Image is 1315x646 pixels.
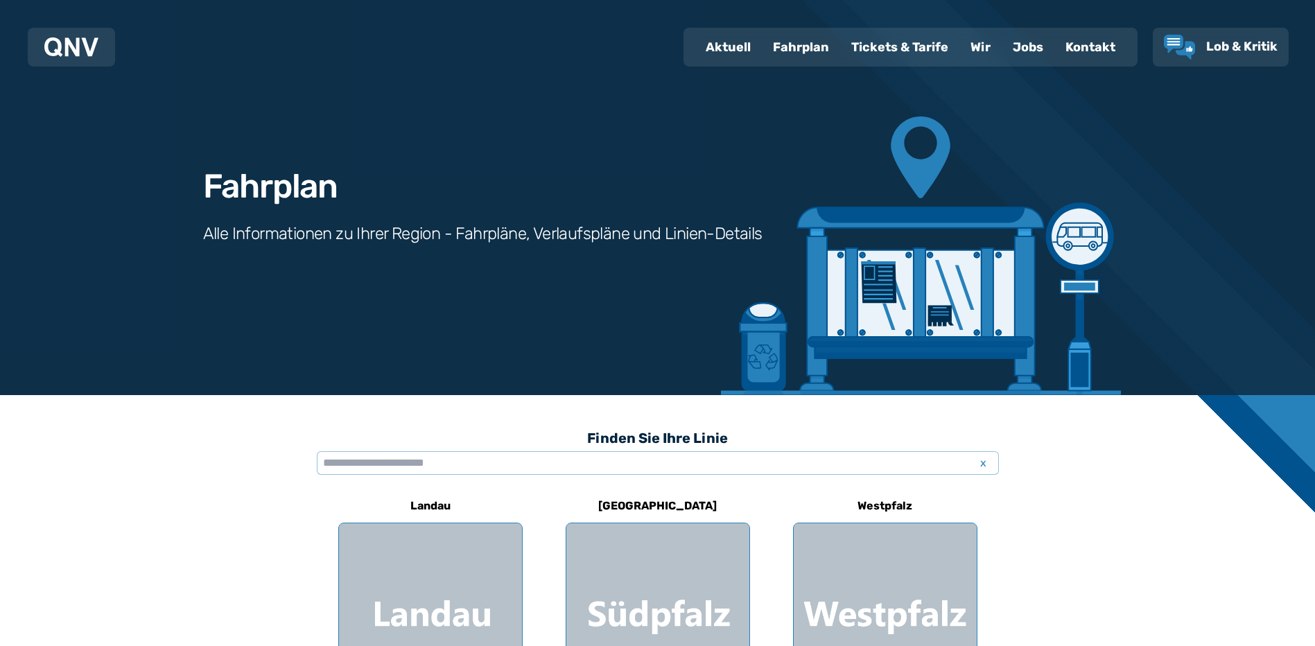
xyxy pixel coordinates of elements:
span: x [974,455,993,471]
span: Lob & Kritik [1206,39,1278,54]
h3: Alle Informationen zu Ihrer Region - Fahrpläne, Verlaufspläne und Linien-Details [203,222,763,245]
a: Fahrplan [762,29,840,65]
h6: Westpfalz [852,495,918,517]
a: Wir [959,29,1002,65]
a: Tickets & Tarife [840,29,959,65]
a: Lob & Kritik [1164,35,1278,60]
h6: Landau [405,495,456,517]
a: QNV Logo [44,33,98,61]
a: Kontakt [1054,29,1126,65]
h6: [GEOGRAPHIC_DATA] [593,495,722,517]
a: Aktuell [695,29,762,65]
img: QNV Logo [44,37,98,57]
a: Jobs [1002,29,1054,65]
h1: Fahrplan [203,170,338,203]
h3: Finden Sie Ihre Linie [317,423,999,453]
